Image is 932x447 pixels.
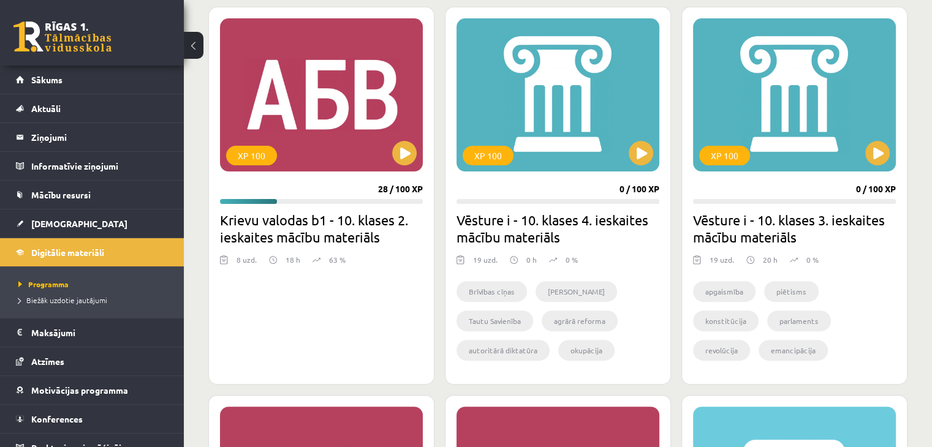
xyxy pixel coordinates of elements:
li: Tautu Savienība [457,310,533,331]
li: apgaismība [693,281,756,302]
p: 20 h [763,254,778,265]
p: 0 % [566,254,578,265]
a: Maksājumi [16,318,169,347]
a: Informatīvie ziņojumi [16,152,169,180]
span: Biežāk uzdotie jautājumi [18,295,107,305]
a: Digitālie materiāli [16,238,169,266]
a: Programma [18,279,172,290]
legend: Informatīvie ziņojumi [31,152,169,180]
span: [DEMOGRAPHIC_DATA] [31,218,127,229]
span: Atzīmes [31,356,64,367]
a: Aktuāli [16,94,169,122]
a: Motivācijas programma [16,376,169,404]
div: XP 100 [463,146,513,165]
li: Brīvības cīņas [457,281,527,302]
span: Programma [18,279,69,289]
a: Atzīmes [16,347,169,375]
p: 0 h [526,254,537,265]
li: revolūcija [693,340,750,361]
span: Sākums [31,74,63,85]
h2: Vēsture i - 10. klases 4. ieskaites mācību materiāls [457,211,659,246]
div: 19 uzd. [473,254,498,272]
li: [PERSON_NAME] [536,281,617,302]
span: Digitālie materiāli [31,247,104,258]
a: Ziņojumi [16,123,169,151]
li: agrārā reforma [542,310,618,331]
a: Rīgas 1. Tālmācības vidusskola [13,21,112,52]
legend: Maksājumi [31,318,169,347]
div: 19 uzd. [710,254,734,272]
div: XP 100 [226,146,277,165]
span: Konferences [31,413,83,424]
a: Sākums [16,66,169,94]
li: parlaments [767,310,831,331]
span: Mācību resursi [31,189,91,200]
li: konstitūcija [693,310,759,331]
li: emancipācija [759,340,828,361]
a: Mācību resursi [16,181,169,209]
li: okupācija [558,340,615,361]
legend: Ziņojumi [31,123,169,151]
span: Aktuāli [31,103,61,114]
p: 0 % [806,254,819,265]
li: piētisms [764,281,819,302]
li: autoritārā diktatūra [457,340,550,361]
p: 18 h [286,254,300,265]
div: XP 100 [699,146,750,165]
a: Biežāk uzdotie jautājumi [18,295,172,306]
h2: Krievu valodas b1 - 10. klases 2. ieskaites mācību materiāls [220,211,423,246]
h2: Vēsture i - 10. klases 3. ieskaites mācību materiāls [693,211,896,246]
div: 8 uzd. [237,254,257,272]
span: Motivācijas programma [31,385,128,396]
p: 63 % [329,254,346,265]
a: Konferences [16,405,169,433]
a: [DEMOGRAPHIC_DATA] [16,209,169,238]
